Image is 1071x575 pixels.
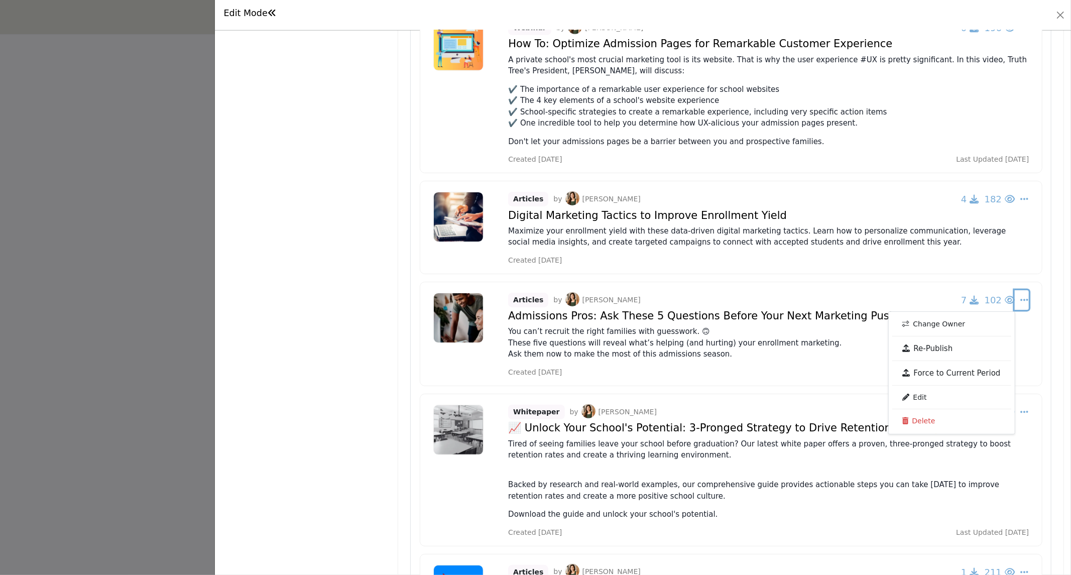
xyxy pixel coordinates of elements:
button: 182 [979,189,1015,209]
button: 102 [979,290,1015,310]
span: Articles [508,293,548,307]
p: ⁠⁠⁠⁠⁠⁠⁠ Backed by research and real-world examples, our comprehensive guide provides actionable s... [508,468,1029,502]
p: by [PERSON_NAME] [553,192,640,207]
span: Created [DATE] [508,255,562,266]
button: Select Dropdown Options [1015,290,1029,310]
img: image [565,292,580,307]
p: Don't let your admissions pages be a barrier between you and prospective families. [508,136,1029,148]
span: Last Updated [DATE] [956,527,1029,538]
button: Select Dropdown Options [1015,189,1029,209]
p: Tired of seeing families leave your school before graduation? Our latest white paper offers a pro... [508,438,1029,461]
span: Articles [508,192,548,206]
h4: How To: Optimize Admission Pages for Remarkable Customer Experience [508,38,1029,50]
p: Download the guide and unlock your school's potential. [508,509,1029,520]
button: Select Dropdown Options [1015,402,1029,422]
span: Last Updated [DATE] [956,154,1029,165]
h1: Edit Mode [224,8,277,19]
p: by [PERSON_NAME] [570,405,657,420]
img: No logo [433,405,484,455]
button: 7 [956,290,980,310]
a: Force to Current Period [892,364,1011,383]
span: 4 [961,194,967,204]
h4: 📈 Unlock Your School's Potential: 3-Pronged Strategy to Drive Retention Higher 🎓 [508,422,1029,434]
p: A private school's most crucial marketing tool is its website. That is why the user experience #U... [508,54,1029,77]
span: 7 [961,295,967,305]
button: 4 [956,189,980,209]
p: Maximize your enrollment yield with these data-driven digital marketing tactics. Learn how to per... [508,225,1029,248]
a: Change Owner [892,315,1011,333]
a: Re-Publish [892,339,1011,358]
p: ✔️ The importance of a remarkable user experience for school websites ✔️ The 4 key elements of a ... [508,84,1029,129]
img: No logo [433,192,484,242]
a: Edit [892,388,1011,406]
span: 102 [985,295,1002,305]
button: Close [1053,8,1067,22]
span: 182 [985,194,1002,204]
span: Created [DATE] [508,154,562,165]
span: Whitepaper [508,405,564,419]
span: Created [DATE] [508,367,562,378]
h4: Digital Marketing Tactics to Improve Enrollment Yield [508,209,1029,222]
p: by [PERSON_NAME] [553,293,640,308]
img: image [565,191,580,206]
p: You can’t recruit the right families with guesswork. 🙃 These five questions will reveal what’s he... [508,326,1029,360]
span: Created [DATE] [508,527,562,538]
img: image [581,404,596,419]
img: No logo [433,293,484,343]
h4: Admissions Pros: Ask These 5 Questions Before Your Next Marketing Push [508,310,1029,322]
a: Delete [892,412,1011,430]
img: No logo [433,21,484,71]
